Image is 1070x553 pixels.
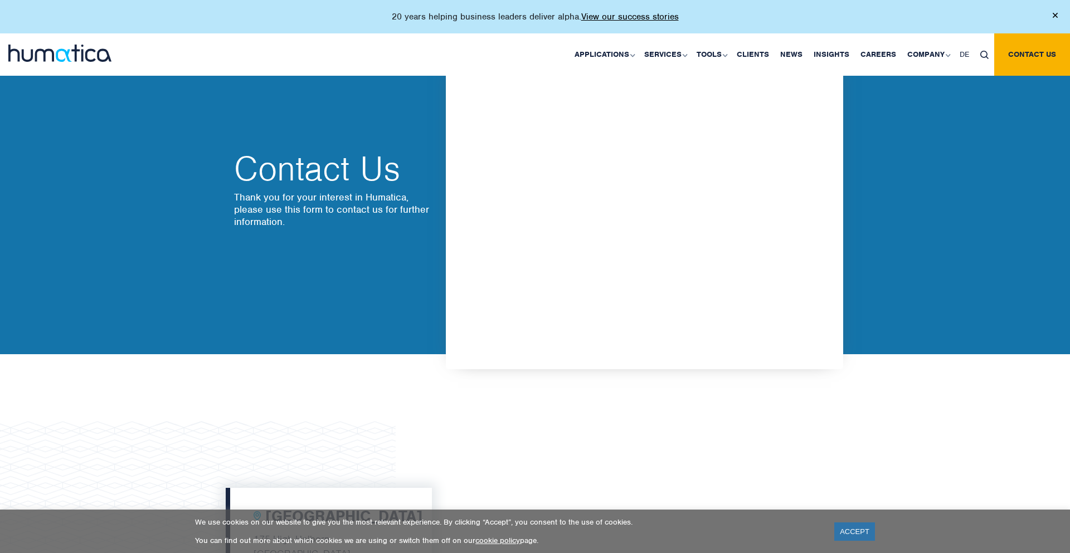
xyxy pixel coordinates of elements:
[691,33,731,76] a: Tools
[475,536,520,545] a: cookie policy
[775,33,808,76] a: News
[639,33,691,76] a: Services
[808,33,855,76] a: Insights
[195,536,820,545] p: You can find out more about which cookies we are using or switch them off on our page.
[265,507,422,526] h2: [GEOGRAPHIC_DATA]
[855,33,902,76] a: Careers
[834,522,875,541] a: ACCEPT
[902,33,954,76] a: Company
[195,517,820,527] p: We use cookies on our website to give you the most relevant experience. By clicking “Accept”, you...
[392,11,679,22] p: 20 years helping business leaders deliver alpha.
[960,50,969,59] span: DE
[954,33,975,76] a: DE
[581,11,679,22] a: View our success stories
[569,33,639,76] a: Applications
[731,33,775,76] a: Clients
[994,33,1070,76] a: Contact us
[980,51,989,59] img: search_icon
[234,191,435,228] p: Thank you for your interest in Humatica, please use this form to contact us for further information.
[8,45,111,62] img: logo
[234,152,435,185] h2: Contact Us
